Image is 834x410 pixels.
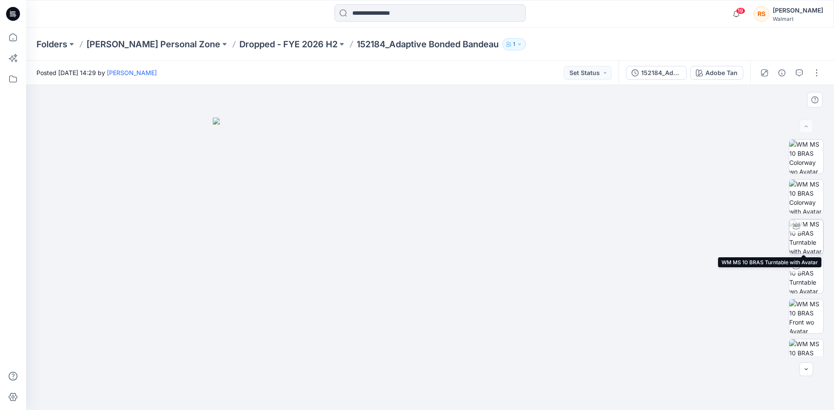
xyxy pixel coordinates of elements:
[36,38,67,50] a: Folders
[36,68,157,77] span: Posted [DATE] 14:29 by
[789,180,823,213] img: WM MS 10 BRAS Colorway with Avatar
[773,5,823,16] div: [PERSON_NAME]
[626,66,687,80] button: 152184_Adaptive Bonded Bandeau - COLORWAY
[789,220,823,253] img: WM MS 10 BRAS Turntable with Avatar
[789,140,823,174] img: WM MS 10 BRAS Colorway wo Avatar
[705,68,738,78] div: Adobe Tan
[357,38,499,50] p: 152184_Adaptive Bonded Bandeau
[502,38,526,50] button: 1
[775,66,789,80] button: Details
[736,7,745,14] span: 19
[239,38,338,50] a: Dropped - FYE 2026 H2
[789,299,823,333] img: WM MS 10 BRAS Front wo Avatar
[789,259,823,293] img: WM MS 10 BRAS Turntable wo Avatar
[773,16,823,22] div: Walmart
[641,68,681,78] div: 152184_Adaptive Bonded Bandeau - COLORWAY
[107,69,157,76] a: [PERSON_NAME]
[513,39,515,49] p: 1
[690,66,743,80] button: Adobe Tan
[754,6,769,22] div: RS
[86,38,220,50] a: [PERSON_NAME] Personal Zone
[789,339,823,373] img: WM MS 10 BRAS Back wo Avatar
